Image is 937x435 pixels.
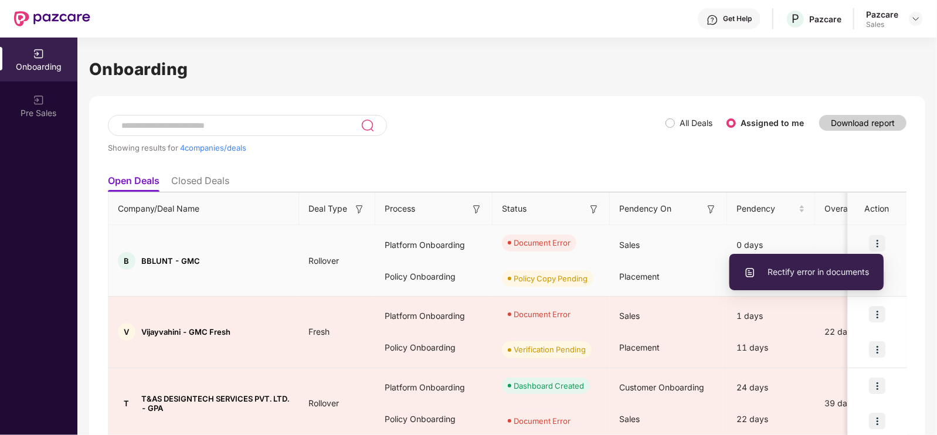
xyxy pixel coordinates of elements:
[707,14,718,26] img: svg+xml;base64,PHN2ZyBpZD0iSGVscC0zMngzMiIgeG1sbnM9Imh0dHA6Ly93d3cudzMub3JnLzIwMDAvc3ZnIiB3aWR0aD...
[815,397,915,410] div: 39 days
[514,273,588,284] div: Policy Copy Pending
[815,193,915,225] th: Overall Pendency
[911,14,921,23] img: svg+xml;base64,PHN2ZyBpZD0iRHJvcGRvd24tMzJ4MzIiIHhtbG5zPSJodHRwOi8vd3d3LnczLm9yZy8yMDAwL3N2ZyIgd2...
[118,395,135,412] div: T
[869,235,885,252] img: icon
[848,193,907,225] th: Action
[514,308,571,320] div: Document Error
[118,323,135,341] div: V
[14,11,90,26] img: New Pazcare Logo
[299,327,339,337] span: Fresh
[727,372,815,403] div: 24 days
[736,202,796,215] span: Pendency
[819,115,907,131] button: Download report
[141,327,230,337] span: Vijayvahini - GMC Fresh
[108,193,299,225] th: Company/Deal Name
[705,203,717,215] img: svg+xml;base64,PHN2ZyB3aWR0aD0iMTYiIGhlaWdodD0iMTYiIHZpZXdCb3g9IjAgMCAxNiAxNiIgZmlsbD0ibm9uZSIgeG...
[89,56,925,82] h1: Onboarding
[299,256,348,266] span: Rollover
[619,414,640,424] span: Sales
[727,332,815,363] div: 11 days
[866,20,898,29] div: Sales
[502,202,527,215] span: Status
[744,267,756,278] img: svg+xml;base64,PHN2ZyBpZD0iVXBsb2FkX0xvZ3MiIGRhdGEtbmFtZT0iVXBsb2FkIExvZ3MiIHhtbG5zPSJodHRwOi8vd3...
[815,325,915,338] div: 22 days
[723,14,752,23] div: Get Help
[514,237,571,249] div: Document Error
[588,203,600,215] img: svg+xml;base64,PHN2ZyB3aWR0aD0iMTYiIGhlaWdodD0iMTYiIHZpZXdCb3g9IjAgMCAxNiAxNiIgZmlsbD0ibm9uZSIgeG...
[514,344,586,355] div: Verification Pending
[108,143,666,152] div: Showing results for
[619,342,660,352] span: Placement
[385,202,415,215] span: Process
[514,415,571,427] div: Document Error
[869,378,885,394] img: icon
[354,203,365,215] img: svg+xml;base64,PHN2ZyB3aWR0aD0iMTYiIGhlaWdodD0iMTYiIHZpZXdCb3g9IjAgMCAxNiAxNiIgZmlsbD0ibm9uZSIgeG...
[680,118,712,128] label: All Deals
[141,394,290,413] span: T&AS DESIGNTECH SERVICES PVT. LTD. - GPA
[619,271,660,281] span: Placement
[33,94,45,106] img: svg+xml;base64,PHN2ZyB3aWR0aD0iMjAiIGhlaWdodD0iMjAiIHZpZXdCb3g9IjAgMCAyMCAyMCIgZmlsbD0ibm9uZSIgeG...
[141,256,200,266] span: BBLUNT - GMC
[375,403,493,435] div: Policy Onboarding
[171,175,229,192] li: Closed Deals
[375,372,493,403] div: Platform Onboarding
[619,382,704,392] span: Customer Onboarding
[118,252,135,270] div: B
[869,306,885,322] img: icon
[619,240,640,250] span: Sales
[727,229,815,261] div: 0 days
[727,403,815,435] div: 22 days
[180,143,246,152] span: 4 companies/deals
[792,12,799,26] span: P
[619,311,640,321] span: Sales
[727,300,815,332] div: 1 days
[866,9,898,20] div: Pazcare
[375,261,493,293] div: Policy Onboarding
[727,193,815,225] th: Pendency
[33,48,45,60] img: svg+xml;base64,PHN2ZyB3aWR0aD0iMjAiIGhlaWdodD0iMjAiIHZpZXdCb3g9IjAgMCAyMCAyMCIgZmlsbD0ibm9uZSIgeG...
[514,380,584,392] div: Dashboard Created
[809,13,841,25] div: Pazcare
[869,341,885,358] img: icon
[108,175,159,192] li: Open Deals
[375,300,493,332] div: Platform Onboarding
[619,202,671,215] span: Pendency On
[299,398,348,408] span: Rollover
[375,332,493,363] div: Policy Onboarding
[361,118,374,132] img: svg+xml;base64,PHN2ZyB3aWR0aD0iMjQiIGhlaWdodD0iMjUiIHZpZXdCb3g9IjAgMCAyNCAyNSIgZmlsbD0ibm9uZSIgeG...
[471,203,483,215] img: svg+xml;base64,PHN2ZyB3aWR0aD0iMTYiIGhlaWdodD0iMTYiIHZpZXdCb3g9IjAgMCAxNiAxNiIgZmlsbD0ibm9uZSIgeG...
[741,118,804,128] label: Assigned to me
[375,229,493,261] div: Platform Onboarding
[308,202,347,215] span: Deal Type
[869,413,885,429] img: icon
[744,266,869,278] span: Rectify error in documents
